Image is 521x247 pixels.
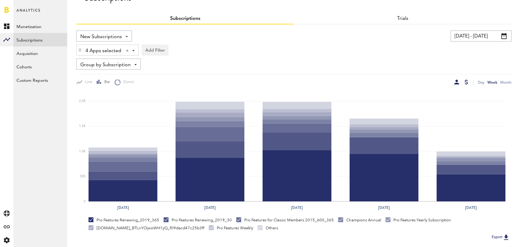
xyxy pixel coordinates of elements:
div: [DOMAIN_NAME]_BTLnYOjwoWH1yQ_f09dacd47c25b3ff [89,225,204,231]
button: Export [490,233,512,241]
a: Cohorts [13,60,67,73]
span: Group by Subscription [80,60,131,70]
text: [DATE] [378,205,390,211]
a: Monetization [13,20,67,33]
a: Custom Reports [13,73,67,87]
a: Acquisition [13,46,67,60]
text: [DATE] [465,205,477,211]
div: Pro Features Weekly [209,225,253,231]
span: Support [13,4,35,10]
div: Day [478,79,485,85]
text: [DATE] [117,205,129,211]
img: Export [503,234,510,241]
div: Week [488,79,497,85]
div: Others [258,225,278,231]
text: 1.5K [79,125,86,128]
text: 500 [80,175,86,178]
span: 4 Apps selected [86,46,121,56]
a: Subscriptions [13,33,67,46]
text: 0 [84,200,86,203]
span: Line [82,80,92,85]
text: [DATE] [291,205,303,211]
span: Donut [121,80,134,85]
a: Trials [397,16,409,21]
text: 1.0K [79,150,86,153]
div: Month [501,79,512,85]
text: 2.0K [79,100,86,103]
img: trash_awesome_blue.svg [78,48,82,52]
a: Subscriptions [170,16,200,21]
text: [DATE] [204,205,216,211]
button: Add Filter [142,45,169,56]
div: Pro Features Renewing_2019_30 [164,217,232,223]
div: Champions Annual [338,217,381,223]
div: Delete [77,45,83,55]
span: Analytics [16,7,41,20]
span: Bar [102,80,110,85]
div: Clear [126,49,129,52]
span: New Subscriptions [80,32,122,42]
div: Pro Features for Classic Members 2015_600_365 [236,217,334,223]
div: Pro Features Renewing_2019_365 [89,217,159,223]
div: Pro Features Yearly Subscription [386,217,451,223]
